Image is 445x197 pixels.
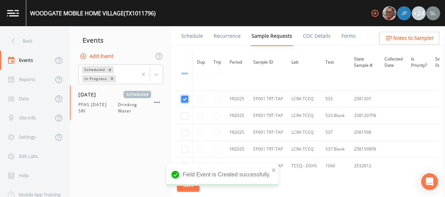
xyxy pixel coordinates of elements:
[249,124,287,141] td: EP001 TRT-TAP
[397,6,411,20] div: Joshua gere Paul
[250,26,293,46] a: Sample Requests
[287,107,321,124] td: LCRA TCEQ
[118,102,151,114] span: Drinking Water
[70,31,171,49] div: Events
[30,9,156,17] div: WOODGATE MOBILE HOME VILLAGE (TX1011796)
[340,26,357,46] a: Forms
[209,52,225,73] th: Trip
[193,52,210,73] th: Dup
[249,107,287,124] td: EP001 TRT-TAP
[225,52,249,73] th: Period
[397,6,411,20] img: 41241ef155101aa6d92a04480b0d0000
[70,85,171,120] a: [DATE]ScheduledPFAS [DATE] SRIDrinking Water
[167,163,278,186] div: Field Event is Created successfully.
[321,90,350,107] td: 533
[78,50,116,63] button: Add Event
[225,158,249,174] td: YR2025
[287,90,321,107] td: LCRA TCEQ
[382,6,397,20] div: Mike Franklin
[108,75,116,82] div: Remove In Progress
[249,141,287,158] td: EP001 TRT-TAP
[7,10,19,16] img: logo
[302,26,332,46] a: COC Details
[321,141,350,158] td: 537 Blank
[213,26,242,46] a: Recurrence
[78,102,118,114] span: PFAS [DATE] SRI
[287,158,321,174] td: TCEQ - DSHS
[350,52,380,73] th: State Sample #
[350,107,380,124] td: 2581207FB
[393,34,434,43] span: Notes to Sampler
[412,6,426,20] div: +24
[123,91,151,98] span: Scheduled
[287,141,321,158] td: LCRA TCEQ
[225,124,249,141] td: YR2025
[382,6,396,20] img: e2d790fa78825a4bb76dcb6ab311d44c
[321,107,350,124] td: 533 Blank
[106,66,114,73] div: Remove Scheduled
[249,158,287,174] td: EP001 TRT-TAP
[78,91,101,98] span: [DATE]
[350,90,380,107] td: 2581207
[225,141,249,158] td: YR2025
[271,166,276,174] button: close
[379,32,439,45] button: Notes to Sampler
[180,26,204,46] a: Schedule
[82,66,106,73] div: Scheduled
[225,90,249,107] td: YR2025
[321,124,350,141] td: 537
[249,52,287,73] th: Sample ID
[321,52,350,73] th: Test
[225,107,249,124] td: YR2025
[287,52,321,73] th: Lab
[350,124,380,141] td: 2581598
[350,141,380,158] td: 2581598FB
[407,52,431,73] th: Is Priority?
[380,52,407,73] th: Collected Date
[421,173,438,190] div: Open Intercom Messenger
[426,6,440,20] img: 0d5b2d5fd6ef1337b72e1b2735c28582
[249,90,287,107] td: EP001 TRT-TAP
[321,158,350,174] td: 1040
[350,158,380,174] td: 2532812
[287,124,321,141] td: LCRA TCEQ
[82,75,108,82] div: In Progress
